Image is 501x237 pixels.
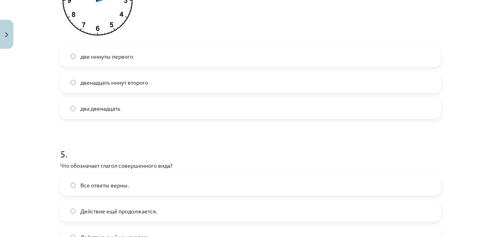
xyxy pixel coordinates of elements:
input: два двенадцать [71,106,76,111]
input: двенадцать минут второго [71,80,76,85]
h1: 5 . [60,135,441,159]
span: два двенадцать [80,104,120,113]
p: Что обозначает глагол совершенного вида? [60,161,441,170]
span: Действие ещё продолжается. [80,207,157,215]
input: Действие ещё продолжается. [71,209,76,214]
span: две минуты первого [80,52,133,61]
img: icon-close-lesson-0947bae3869378f0d4975bcd49f059093ad1ed9edebbc8119c70593378902aed.svg [5,32,8,37]
input: Все ответы верны. [71,183,76,188]
input: две минуты первого [71,54,76,59]
span: двенадцать минут второго [80,78,148,87]
span: Все ответы верны. [80,181,129,189]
